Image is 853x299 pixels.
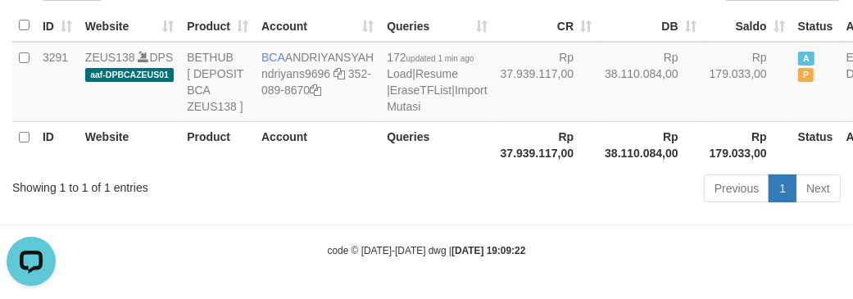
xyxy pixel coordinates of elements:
[494,121,599,168] th: Rp 37.939.117,00
[85,51,135,64] a: ZEUS138
[380,10,493,42] th: Queries: activate to sort column ascending
[451,245,525,256] strong: [DATE] 19:09:22
[798,68,814,82] span: Paused
[796,174,841,202] a: Next
[792,121,840,168] th: Status
[328,245,526,256] small: code © [DATE]-[DATE] dwg |
[255,121,380,168] th: Account
[415,67,458,80] a: Resume
[703,10,792,42] th: Saldo: activate to sort column ascending
[598,42,703,122] td: Rp 38.110.084,00
[180,121,255,168] th: Product
[36,121,79,168] th: ID
[703,42,792,122] td: Rp 179.033,00
[387,51,487,113] span: | | |
[798,52,814,66] span: Active
[494,10,599,42] th: CR: activate to sort column ascending
[85,68,174,82] span: aaf-DPBCAZEUS01
[79,121,180,168] th: Website
[7,7,56,56] button: Open LiveChat chat widget
[180,10,255,42] th: Product: activate to sort column ascending
[36,10,79,42] th: ID: activate to sort column ascending
[704,174,769,202] a: Previous
[703,121,792,168] th: Rp 179.033,00
[12,173,343,196] div: Showing 1 to 1 of 1 entries
[79,42,180,122] td: DPS
[598,121,703,168] th: Rp 38.110.084,00
[387,51,474,64] span: 172
[255,42,380,122] td: ANDRIYANSYAH 352-089-8670
[310,84,321,97] a: Copy 3520898670 to clipboard
[333,67,345,80] a: Copy ndriyans9696 to clipboard
[380,121,493,168] th: Queries
[387,67,412,80] a: Load
[390,84,451,97] a: EraseTFList
[261,67,330,80] a: ndriyans9696
[180,42,255,122] td: BETHUB [ DEPOSIT BCA ZEUS138 ]
[261,51,285,64] span: BCA
[79,10,180,42] th: Website: activate to sort column ascending
[769,174,796,202] a: 1
[792,10,840,42] th: Status
[255,10,380,42] th: Account: activate to sort column ascending
[494,42,599,122] td: Rp 37.939.117,00
[406,54,474,63] span: updated 1 min ago
[598,10,703,42] th: DB: activate to sort column ascending
[387,84,487,113] a: Import Mutasi
[36,42,79,122] td: 3291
